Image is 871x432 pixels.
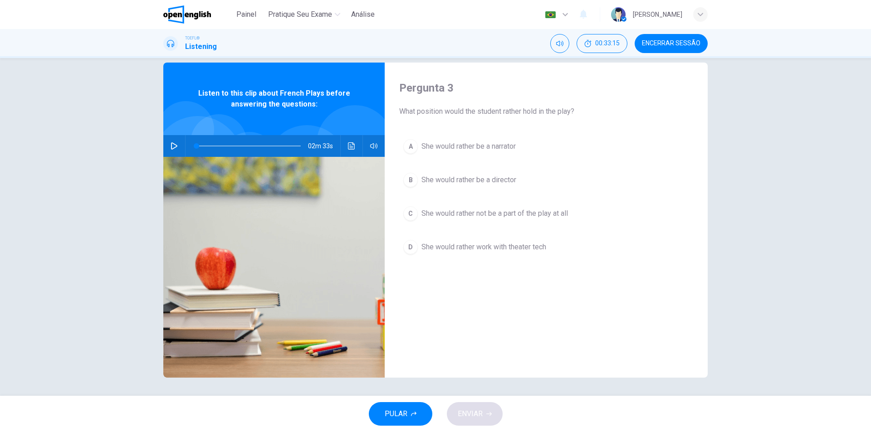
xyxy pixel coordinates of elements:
[611,7,626,22] img: Profile picture
[399,106,693,117] span: What position would the student rather hold in the play?
[399,202,693,225] button: CShe would rather not be a part of the play at all
[403,206,418,221] div: C
[185,35,200,41] span: TOEFL®
[399,169,693,191] button: BShe would rather be a director
[421,242,546,252] span: She would rather work with theater tech
[385,408,407,420] span: PULAR
[399,236,693,258] button: DShe would rather work with theater tech
[163,5,211,24] img: OpenEnglish logo
[232,6,261,23] button: Painel
[403,240,418,254] div: D
[399,81,693,95] h4: Pergunta 3
[185,41,217,52] h1: Listening
[403,173,418,187] div: B
[403,139,418,154] div: A
[268,9,332,20] span: Pratique seu exame
[421,175,516,185] span: She would rather be a director
[577,34,627,53] div: Esconder
[308,135,340,157] span: 02m 33s
[344,135,359,157] button: Clique para ver a transcrição do áudio
[369,402,432,426] button: PULAR
[163,5,232,24] a: OpenEnglish logo
[351,9,375,20] span: Análise
[642,40,700,47] span: Encerrar Sessão
[399,135,693,158] button: AShe would rather be a narrator
[577,34,627,53] button: 00:33:15
[264,6,344,23] button: Pratique seu exame
[163,157,385,378] img: Listen to this clip about French Plays before answering the questions:
[545,11,556,18] img: pt
[550,34,569,53] div: Silenciar
[421,208,568,219] span: She would rather not be a part of the play at all
[421,141,516,152] span: She would rather be a narrator
[633,9,682,20] div: [PERSON_NAME]
[236,9,256,20] span: Painel
[193,88,355,110] span: Listen to this clip about French Plays before answering the questions:
[635,34,708,53] button: Encerrar Sessão
[595,40,620,47] span: 00:33:15
[347,6,378,23] button: Análise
